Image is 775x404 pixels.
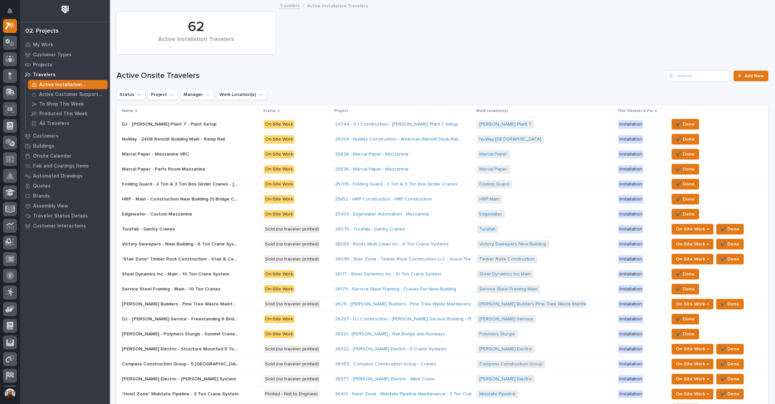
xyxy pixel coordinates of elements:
a: 26211 - [PERSON_NAME] Builders - Pine Tree Waste Maintenance Garage [335,301,491,307]
tr: *Hoist Zone* Midstate Pipeline - 3 Ton Crane System*Hoist Zone* Midstate Pipeline - 3 Ton Crane S... [117,386,768,401]
div: On-Site Work [264,270,294,278]
a: [PERSON_NAME] Plant 7 [479,122,531,127]
div: On-Site Work [264,315,294,323]
p: Turafab - Gantry Cranes [122,225,176,232]
div: Notifications [8,8,17,19]
p: Name [122,107,134,115]
a: 26095 - Stair Zone - Timber Rock Construction LLC - Grace Pressbox [335,256,483,262]
button: Work Location(s) [216,89,267,100]
a: Active Customer Support Travelers [26,90,110,99]
div: Installation [618,225,643,233]
div: Installation [618,210,643,218]
a: All Travelers [26,119,110,128]
div: Active Installation Travelers [128,36,264,50]
button: ✔️ Done [716,224,744,234]
span: ✔️ Done [676,210,695,218]
img: Workspace Logo [59,3,71,16]
span: ✔️ Done [720,390,739,398]
button: ✔️ Done [716,374,744,384]
p: Fab and Coatings Items [33,163,89,169]
button: ✔️ Done [671,134,699,145]
p: Marcal Paper - Parts Room Mezzanine [122,165,207,172]
tr: [PERSON_NAME] Electric - [PERSON_NAME] System[PERSON_NAME] Electric - [PERSON_NAME] System Sold (... [117,371,768,386]
button: Project [148,89,178,100]
a: [PERSON_NAME] Builders Pine Tree Waste Maintenance Garage [479,301,617,307]
a: Onsite Calendar [20,151,110,161]
a: 25705 - Folding Guard - 2 Ton & 3 Ton Box Girder Cranes [335,182,457,187]
tr: Service Steel Framing - Main - 10 Ton CranesService Steel Framing - Main - 10 Ton Cranes On-Site ... [117,282,768,297]
a: Customer Interactions [20,221,110,231]
span: On-Site Work → [676,240,709,248]
tr: Compass Construction Group - 5 [GEOGRAPHIC_DATA] - [GEOGRAPHIC_DATA] IN - [PERSON_NAME][DEMOGRAPH... [117,356,768,371]
button: users-avatar [3,387,17,401]
a: 25626 - Marcal Paper - Mezzanine [335,167,408,172]
span: On-Site Work → [676,225,709,233]
tr: [PERSON_NAME] Builders - Pine Tree Waste Maintenance Garage - Fall Protection[PERSON_NAME] Builde... [117,297,768,312]
tr: Turafab - Gantry CranesTurafab - Gantry Cranes Sold (no traveler printed)26070 - Turafab - Gantry... [117,222,768,237]
p: HRP - Main - Construction New Building (1) Bridge Crane (2) Mezzanines [122,195,240,202]
button: ✔️ Done [716,344,744,354]
p: Project [334,107,348,115]
div: Sold (no traveler printed) [264,375,320,383]
button: On-Site Work → [671,239,713,249]
span: On-Site Work → [676,390,709,398]
a: Turafab [479,226,496,232]
p: Customer Types [33,52,72,58]
span: On-Site Work → [676,360,709,368]
div: Installation [618,135,643,144]
button: On-Site Work → [671,254,713,264]
button: ✔️ Done [671,179,699,190]
p: [PERSON_NAME] Electric - Structure Mounted 5 Ton Bridges [122,345,240,352]
div: Installation [618,315,643,323]
h1: Active Onsite Travelers [117,71,663,81]
div: Sold (no traveler printed) [264,240,320,248]
span: ✔️ Done [720,345,739,353]
div: Installation [618,285,643,293]
button: ✔️ Done [716,299,744,309]
div: Installation [618,255,643,263]
span: ✔️ Done [720,225,739,233]
span: ✔️ Done [720,300,739,308]
div: 62 [128,19,264,35]
div: Sold (no traveler printed) [264,225,320,233]
div: Sold (no traveler printed) [264,300,320,308]
div: Sold (no traveler printed) [264,345,320,353]
a: 25903 - Edgewater Automation - Mezzanine [335,211,429,217]
input: Search [666,71,729,81]
a: Produced This Week [26,109,110,118]
p: Service Steel Framing - Main - 10 Ton Cranes [122,285,222,292]
p: Automated Drawings [33,173,83,179]
div: Sold (no traveler printed) [264,360,320,368]
p: Brands [33,193,50,199]
a: Quotes [20,181,110,191]
p: My Work [33,42,53,48]
a: 25852 - HRP Construction - HRP Construction [335,197,432,202]
tr: HRP - Main - Construction New Building (1) Bridge Crane (2) MezzaninesHRP - Main - Construction N... [117,192,768,207]
div: On-Site Work [264,285,294,293]
tr: DJ - [PERSON_NAME] Plant 7 - Plant SetupDJ - [PERSON_NAME] Plant 7 - Plant Setup On-Site Work2474... [117,117,768,132]
div: On-Site Work [264,135,294,144]
p: Active Installation Travelers [39,82,105,88]
span: Add New [744,74,764,78]
a: [PERSON_NAME] Electric [479,376,532,382]
a: Marcal Paper [479,152,507,157]
a: 26083 - Roots Multi Clean Inc - 6 Ton Crane Systems [335,241,448,247]
a: Active Installation Travelers [26,80,110,89]
p: Produced This Week [39,111,88,117]
p: Quotes [33,183,51,189]
div: Installation [618,345,643,353]
a: 26117 - Steel Dynamics Inc - 10 Ton Crane System [335,271,441,277]
button: ✔️ Done [671,314,699,324]
a: NuWay [GEOGRAPHIC_DATA] [479,137,541,142]
div: Installation [618,240,643,248]
div: Installation [618,180,643,189]
a: 25054 - NuWay Construction - American Renolit Dock Rail [335,137,458,142]
button: On-Site Work → [671,389,713,399]
p: Victory Sweepers - New Building - 6 Ton Crane Systems [122,240,240,247]
a: 26377 - [PERSON_NAME] Electric - Weld Crane [335,376,435,382]
p: Marcal Paper - Mezzanine VRC [122,150,191,157]
span: ✔️ Done [720,360,739,368]
tr: *Stair Zone* Timber Rock Construction - Stair & Catwalk*Stair Zone* Timber Rock Construction - St... [117,252,768,267]
button: ✔️ Done [716,239,744,249]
